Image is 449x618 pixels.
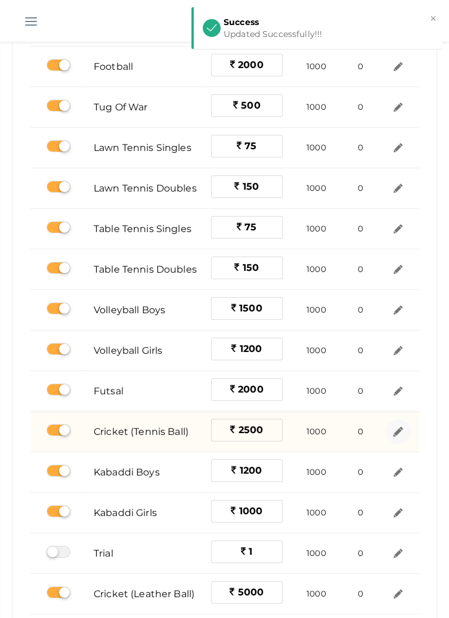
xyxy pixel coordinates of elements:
span: 0 [358,102,363,112]
span: 1000 [306,548,326,558]
img: edit.svg [392,588,404,600]
span: 0 [358,345,363,355]
span: Lawn Tennis Singles [94,142,191,153]
span: Futsal [94,385,123,397]
span: Cricket (Leather Ball) [94,588,194,600]
img: edit.svg [392,182,404,194]
span: 1000 [306,305,326,314]
span: 1000 [306,589,326,598]
span: Volleyball Girls [94,345,162,356]
span: 1500 [239,302,262,314]
span: Cricket (Tennis Ball) [94,426,188,437]
span: 0 [358,264,363,274]
span: 1000 [306,143,326,152]
span: 0 [358,427,363,436]
img: edit.svg [392,101,404,113]
span: 0 [358,61,363,71]
span: 75 [244,221,256,233]
img: delete.svg [419,304,431,316]
span: 150 [243,181,259,192]
img: edit.svg [392,547,404,560]
div: Updated Successfully!!! [224,28,433,40]
img: delete.svg [419,547,431,560]
span: Kabaddi Boys [94,466,160,478]
span: Trial [94,548,113,559]
img: delete.svg [419,588,431,600]
img: edit.svg [392,141,404,154]
span: 5000 [238,586,264,598]
img: delete.svg [419,506,431,519]
span: Table Tennis Singles [94,223,191,234]
span: 2000 [238,59,264,70]
span: 1 [249,546,252,557]
img: edit.svg [392,344,404,357]
img: delete.svg [419,60,431,73]
img: edit.svg [392,60,404,73]
span: 0 [358,548,363,558]
span: 500 [241,100,260,111]
img: edit.svg [391,425,404,438]
span: 1000 [306,508,326,517]
span: 1000 [306,102,326,112]
img: edit.svg [392,223,404,235]
img: edit.svg [392,466,404,478]
span: 0 [358,224,363,233]
img: delete.svg [419,141,431,154]
img: edit.svg [392,263,404,276]
span: 1000 [306,345,326,355]
span: 1000 [306,224,326,233]
img: delete.svg [419,223,431,235]
span: 0 [358,589,363,598]
span: Tug of War [94,101,147,113]
span: Football [94,61,133,72]
img: delete.svg [419,466,431,478]
img: delete.svg [419,263,431,276]
span: 150 [243,262,259,273]
span: 0 [358,386,363,395]
span: 0 [358,143,363,152]
span: 1200 [240,343,262,354]
span: 0 [358,305,363,314]
img: delete.svg [419,344,431,357]
span: 75 [244,140,256,152]
img: edit.svg [392,385,404,397]
span: 0 [358,183,363,193]
span: 0 [358,467,363,477]
span: 1000 [306,467,326,477]
span: 1000 [306,183,326,193]
span: 1200 [240,465,262,476]
div: Success [224,16,433,28]
img: edit.svg [392,506,404,519]
img: delete.svg [419,101,431,113]
span: Lawn Tennis Doubles [94,183,197,194]
img: delete.svg [419,385,431,397]
img: edit.svg [392,304,404,316]
img: delete.svg [419,182,431,194]
span: 1000 [239,505,263,517]
img: delete.svg [419,425,431,438]
span: 0 [358,508,363,517]
span: 1000 [306,386,326,395]
span: 1000 [306,264,326,274]
span: Volleyball Boys [94,304,165,316]
span: Kabaddi Girls [94,507,157,518]
span: 1000 [306,61,326,71]
span: 2500 [239,424,264,435]
span: 2000 [238,384,264,395]
span: 1000 [306,427,326,436]
button: × [429,12,437,26]
span: Table Tennis Doubles [94,264,197,275]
